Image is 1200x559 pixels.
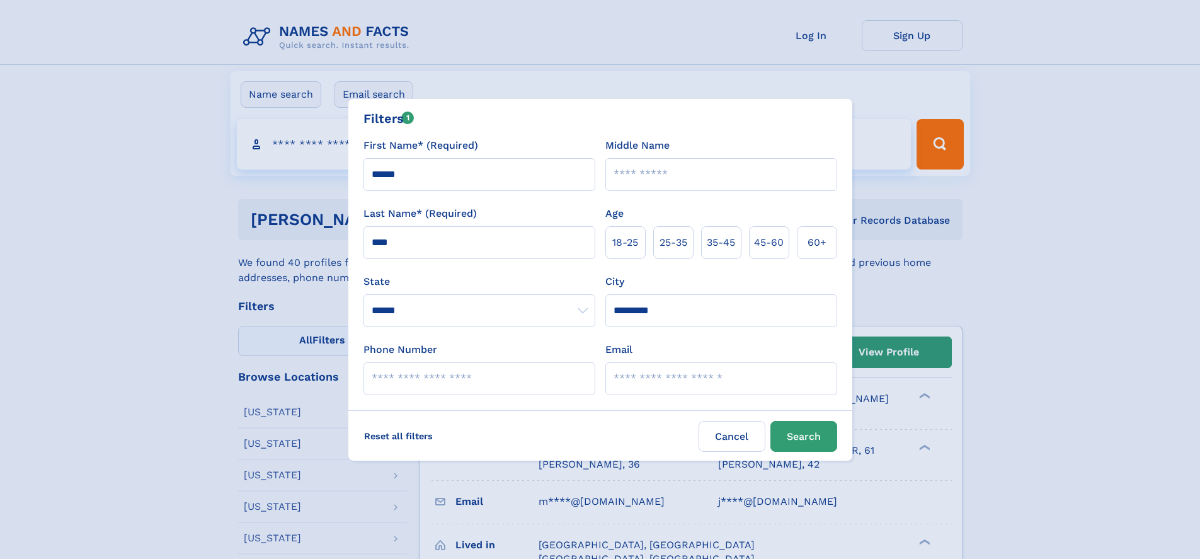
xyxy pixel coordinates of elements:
label: City [605,274,624,289]
label: Middle Name [605,138,670,153]
label: Reset all filters [356,421,441,451]
label: Cancel [699,421,765,452]
div: Filters [363,109,414,128]
span: 25‑35 [660,235,687,250]
label: State [363,274,595,289]
span: 18‑25 [612,235,638,250]
label: Email [605,342,632,357]
label: Age [605,206,624,221]
button: Search [770,421,837,452]
label: Last Name* (Required) [363,206,477,221]
span: 35‑45 [707,235,735,250]
span: 45‑60 [754,235,784,250]
span: 60+ [808,235,826,250]
label: Phone Number [363,342,437,357]
label: First Name* (Required) [363,138,478,153]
